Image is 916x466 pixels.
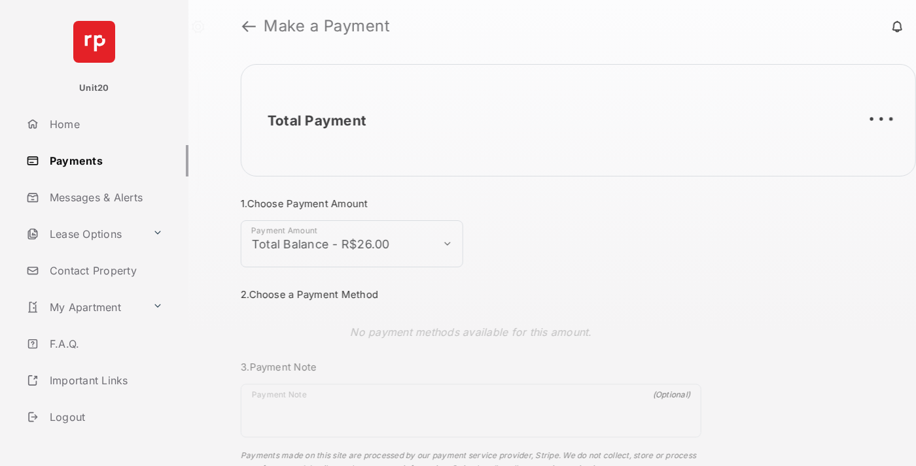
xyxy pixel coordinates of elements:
a: Logout [21,401,188,433]
a: Contact Property [21,255,188,286]
h3: 3. Payment Note [241,361,701,373]
a: Important Links [21,365,168,396]
p: No payment methods available for this amount. [350,324,591,340]
a: My Apartment [21,291,147,323]
a: Home [21,108,188,140]
strong: Make a Payment [264,18,390,34]
h2: Total Payment [268,112,366,129]
h3: 1. Choose Payment Amount [241,197,701,210]
a: Lease Options [21,218,147,250]
a: Payments [21,145,188,176]
p: Unit20 [79,82,109,95]
h3: 2. Choose a Payment Method [241,288,701,301]
a: F.A.Q. [21,328,188,359]
img: svg+xml;base64,PHN2ZyB4bWxucz0iaHR0cDovL3d3dy53My5vcmcvMjAwMC9zdmciIHdpZHRoPSI2NCIgaGVpZ2h0PSI2NC... [73,21,115,63]
a: Messages & Alerts [21,182,188,213]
